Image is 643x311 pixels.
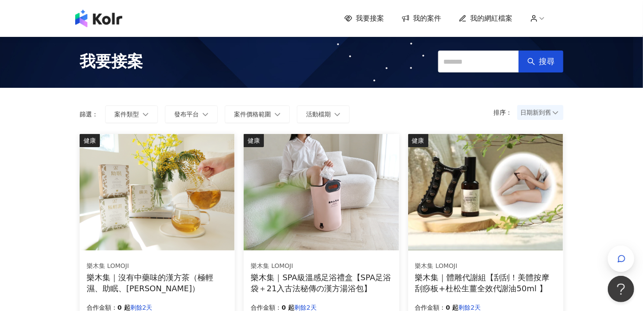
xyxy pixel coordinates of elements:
[415,262,556,271] div: 樂木集 LOMOJI
[608,276,634,302] iframe: Help Scout Beacon - Open
[225,105,290,123] button: 案件價格範圍
[356,14,384,23] span: 我要接案
[297,105,350,123] button: 活動檔期
[520,106,560,119] span: 日期新到舊
[80,134,234,250] img: 樂木集｜沒有中藥味的漢方茶（極輕濕、助眠、亮妍）
[408,134,563,250] img: 體雕代謝組【刮刮！美體按摩刮痧板+杜松生薑全效代謝油50ml 】
[251,262,391,271] div: 樂木集 LOMOJI
[87,262,227,271] div: 樂木集 LOMOJI
[244,134,264,147] div: 健康
[493,109,517,116] p: 排序：
[165,105,218,123] button: 發布平台
[244,134,398,250] img: SPA級溫感足浴禮盒【SPA足浴袋＋21入古法秘傳の漢方湯浴包】
[75,10,122,27] img: logo
[251,272,392,294] div: 樂木集｜SPA級溫感足浴禮盒【SPA足浴袋＋21入古法秘傳の漢方湯浴包】
[80,134,100,147] div: 健康
[459,14,512,23] a: 我的網紅檔案
[80,51,143,72] span: 我要接案
[114,111,139,118] span: 案件類型
[470,14,512,23] span: 我的網紅檔案
[527,58,535,65] span: search
[519,51,563,72] button: 搜尋
[80,111,98,118] p: 篩選：
[234,111,271,118] span: 案件價格範圍
[344,14,384,23] a: 我要接案
[87,272,228,294] div: 樂木集｜沒有中藥味的漢方茶（極輕濕、助眠、[PERSON_NAME]）
[174,111,199,118] span: 發布平台
[415,272,556,294] div: 樂木集｜體雕代謝組【刮刮！美體按摩刮痧板+杜松生薑全效代謝油50ml 】
[413,14,441,23] span: 我的案件
[402,14,441,23] a: 我的案件
[105,105,158,123] button: 案件類型
[306,111,331,118] span: 活動檔期
[539,57,555,66] span: 搜尋
[408,134,428,147] div: 健康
